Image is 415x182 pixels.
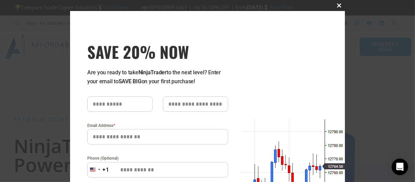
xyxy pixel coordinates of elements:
strong: SAVE BIG [119,78,142,85]
label: Phone (Optional) [87,155,228,162]
label: Email Address [87,122,228,129]
h3: SAVE 20% NOW [87,42,228,61]
button: Selected country [87,162,109,178]
div: +1 [102,165,109,174]
p: Are you ready to take to the next level? Enter your email to on your first purchase! [87,68,228,86]
strong: NinjaTrader [138,69,167,76]
div: Open Intercom Messenger [392,159,408,175]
